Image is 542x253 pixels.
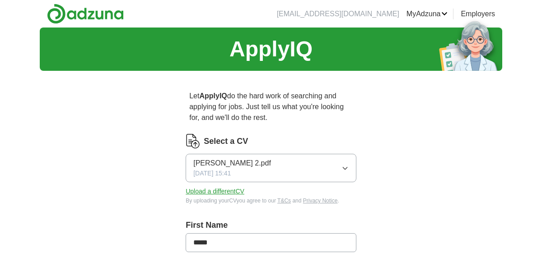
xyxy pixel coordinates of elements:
label: First Name [186,219,356,231]
strong: ApplyIQ [199,92,227,100]
a: Privacy Notice [303,198,338,204]
button: Upload a differentCV [186,187,244,196]
p: Let do the hard work of searching and applying for jobs. Just tell us what you're looking for, an... [186,87,356,127]
li: [EMAIL_ADDRESS][DOMAIN_NAME] [277,9,399,19]
a: MyAdzuna [406,9,448,19]
button: [PERSON_NAME] 2.pdf[DATE] 15:41 [186,154,356,182]
span: [DATE] 15:41 [193,169,231,178]
a: Employers [461,9,495,19]
label: Select a CV [204,135,248,147]
h1: ApplyIQ [229,33,313,65]
img: Adzuna logo [47,4,124,24]
div: By uploading your CV you agree to our and . [186,197,356,205]
a: T&Cs [277,198,291,204]
img: CV Icon [186,134,200,148]
span: [PERSON_NAME] 2.pdf [193,158,271,169]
